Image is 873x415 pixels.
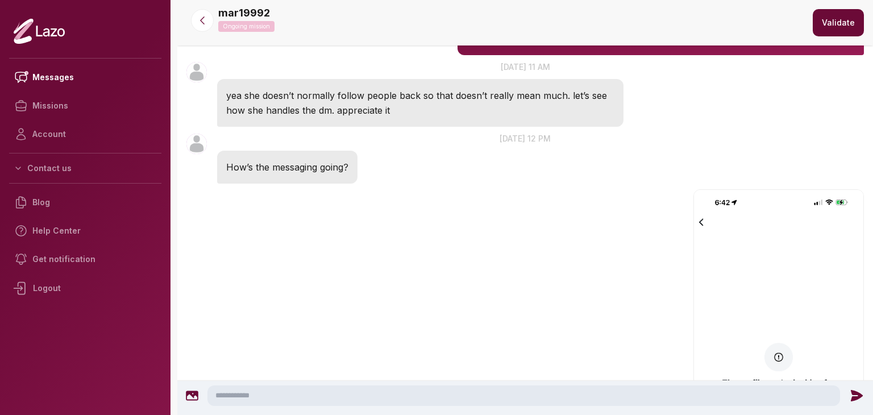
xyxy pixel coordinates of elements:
[226,160,348,175] p: How’s the messaging going?
[177,61,873,73] p: [DATE] 11 am
[177,132,873,144] p: [DATE] 12 pm
[9,245,161,273] a: Get notification
[9,120,161,148] a: Account
[9,217,161,245] a: Help Center
[9,63,161,92] a: Messages
[9,158,161,179] button: Contact us
[218,21,275,32] p: Ongoing mission
[9,273,161,303] div: Logout
[813,9,864,36] button: Validate
[9,188,161,217] a: Blog
[218,5,270,21] p: mar19992
[9,92,161,120] a: Missions
[226,88,614,118] p: yea she doesn’t normally follow people back so that doesn’t really mean much. let’s see how she h...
